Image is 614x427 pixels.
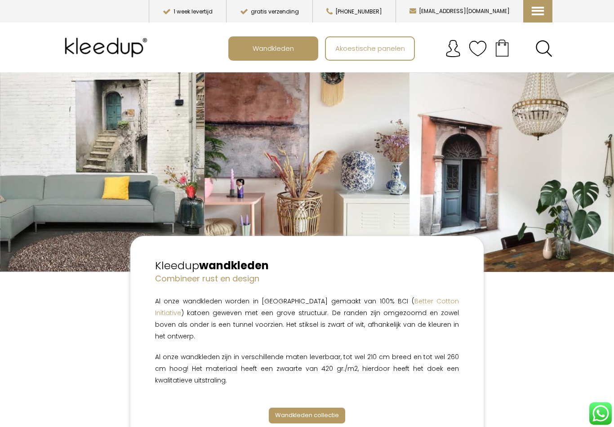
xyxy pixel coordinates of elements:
img: Kleedup [62,30,154,66]
img: verlanglijstje.svg [469,40,487,58]
a: Wandkleden [229,37,317,60]
a: Akoestische panelen [326,37,414,60]
span: Akoestische panelen [330,40,410,57]
a: Wandkleden collectie [269,408,345,423]
img: account.svg [444,40,462,58]
h4: Combineer rust en design [155,273,459,284]
h2: Kleedup [155,258,459,273]
a: Your cart [487,36,517,59]
a: Better Cotton Initiative [155,297,459,317]
a: Search [535,40,552,57]
span: Wandkleden collectie [275,411,339,419]
nav: Main menu [228,36,559,61]
p: Al onze wandkleden worden in [GEOGRAPHIC_DATA] gemaakt van 100% BCI ( ) katoen geweven met een gr... [155,295,459,342]
strong: wandkleden [199,258,269,273]
p: Al onze wandkleden zijn in verschillende maten leverbaar, tot wel 210 cm breed en tot wel 260 cm ... [155,351,459,386]
span: Wandkleden [248,40,299,57]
